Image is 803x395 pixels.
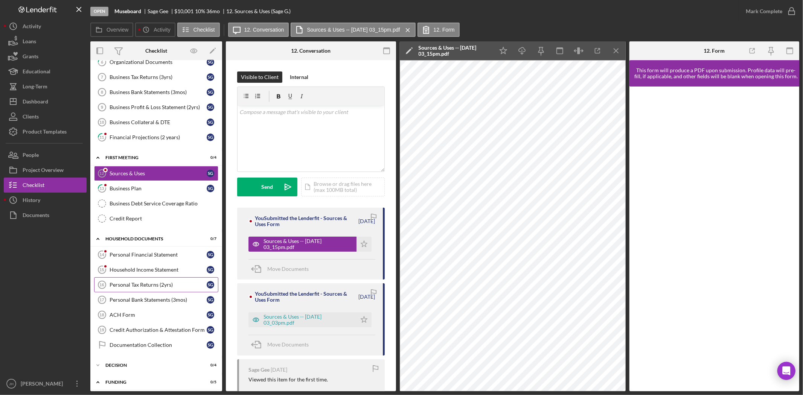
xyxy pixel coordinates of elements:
label: Sources & Uses -- [DATE] 03_15pm.pdf [307,27,400,33]
div: Visible to Client [241,71,279,83]
span: Move Documents [267,266,309,272]
tspan: 11 [100,135,104,140]
div: S G [207,103,214,111]
div: S G [207,88,214,96]
div: S G [207,341,214,349]
b: Museboard [114,8,141,14]
div: S G [207,326,214,334]
a: 18ACH FormSG [94,307,218,322]
div: S G [207,266,214,273]
time: 2025-09-02 19:03 [359,294,375,300]
div: Business Plan [110,185,207,191]
a: 16Personal Tax Returns (2yrs)SG [94,277,218,292]
div: Checklist [145,48,167,54]
div: Household Income Statement [110,267,207,273]
div: Sage Gee [148,8,175,14]
button: Activity [135,23,175,37]
div: Viewed this item for the first time. [248,377,328,383]
tspan: 15 [99,267,104,272]
div: Credit Report [110,216,218,222]
tspan: 14 [99,252,104,257]
div: S G [207,251,214,258]
div: 0 / 4 [203,155,216,160]
div: 12. Conversation [291,48,331,54]
div: Internal [290,71,308,83]
a: 17Personal Bank Statements (3mos)SG [94,292,218,307]
label: 12. Form [434,27,455,33]
div: Business Bank Statements (3mos) [110,89,207,95]
a: Documentation CollectionSG [94,337,218,352]
div: You Submitted the Lenderfit - Sources & Uses Form [255,291,358,303]
div: This form will produce a PDF upon submission. Profile data will pre-fill, if applicable, and othe... [633,67,800,79]
div: Household Documents [105,237,198,241]
a: 14Personal Financial StatementSG [94,247,218,262]
a: Business Debt Service Coverage Ratio [94,196,218,211]
div: S G [207,170,214,177]
div: S G [207,311,214,319]
button: Visible to Client [237,71,282,83]
div: ACH Form [110,312,207,318]
label: Checklist [194,27,215,33]
div: S G [207,134,214,141]
tspan: 18 [99,313,104,317]
a: 19Credit Authorization & Attestation FormSG [94,322,218,337]
div: Organizational Documents [110,59,207,65]
div: Sources & Uses -- [DATE] 03_03pm.pdf [264,314,353,326]
div: Documentation Collection [110,342,207,348]
div: Send [262,178,273,196]
div: Open Intercom Messenger [777,362,795,380]
div: 0 / 7 [203,237,216,241]
text: JH [9,382,14,386]
div: Business Profit & Loss Statement (2yrs) [110,104,207,110]
div: Business Debt Service Coverage Ratio [110,201,218,207]
div: Mark Complete [746,4,782,19]
label: Overview [107,27,128,33]
time: 2025-08-18 21:19 [271,367,287,373]
time: 2025-09-16 19:15 [359,218,375,224]
button: Sources & Uses -- [DATE] 03_15pm.pdf [248,237,372,252]
a: Credit Report [94,211,218,226]
button: 12. Form [417,23,460,37]
button: JH[PERSON_NAME] [4,376,87,391]
div: Personal Financial Statement [110,252,207,258]
a: 7Business Tax Returns (3yrs)SG [94,70,218,85]
div: Financial Projections (2 years) [110,134,207,140]
div: decision [105,363,198,368]
iframe: Lenderfit form [637,94,793,384]
div: S G [207,281,214,289]
div: Business Tax Returns (3yrs) [110,74,207,80]
tspan: 17 [99,298,104,302]
div: S G [207,296,214,304]
div: S G [207,58,214,66]
div: Open [90,7,108,16]
div: 36 mo [206,8,220,14]
tspan: 19 [99,328,104,332]
button: Sources & Uses -- [DATE] 03_03pm.pdf [248,312,372,327]
a: 13Business PlanSG [94,181,218,196]
tspan: 10 [99,120,104,125]
tspan: 12 [99,171,104,176]
div: 12. Form [704,48,725,54]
